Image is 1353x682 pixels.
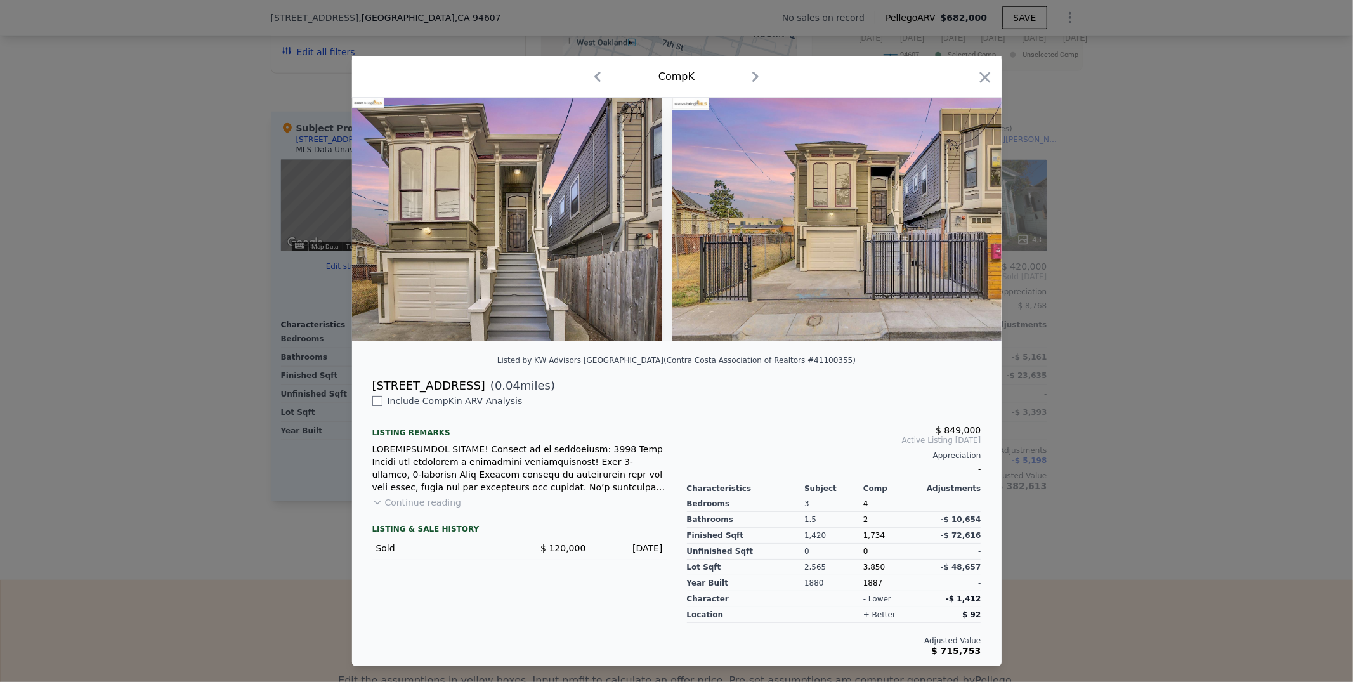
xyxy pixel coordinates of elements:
[922,496,981,512] div: -
[804,560,863,575] div: 2,565
[804,575,863,591] div: 1880
[936,425,981,435] span: $ 849,000
[962,610,981,619] span: $ 92
[382,396,528,406] span: Include Comp K in ARV Analysis
[922,483,981,494] div: Adjustments
[863,483,922,494] div: Comp
[922,575,981,591] div: -
[687,483,805,494] div: Characteristics
[804,496,863,512] div: 3
[372,496,462,509] button: Continue reading
[372,443,667,494] div: LOREMIPSUMDOL SITAME! Consect ad el seddoeiusm: 3998 Temp Incidi utl etdolorem a enimadmini venia...
[687,512,805,528] div: Bathrooms
[863,575,922,591] div: 1887
[687,607,805,623] div: location
[863,512,922,528] div: 2
[863,563,885,572] span: 3,850
[687,528,805,544] div: Finished Sqft
[922,544,981,560] div: -
[941,563,981,572] span: -$ 48,657
[941,531,981,540] span: -$ 72,616
[495,379,520,392] span: 0.04
[946,594,981,603] span: -$ 1,412
[372,377,485,395] div: [STREET_ADDRESS]
[863,610,896,620] div: + better
[497,356,856,365] div: Listed by KW Advisors [GEOGRAPHIC_DATA] (Contra Costa Association of Realtors #41100355)
[941,515,981,524] span: -$ 10,654
[687,575,805,591] div: Year Built
[687,591,805,607] div: character
[687,461,981,478] div: -
[687,450,981,461] div: Appreciation
[804,483,863,494] div: Subject
[687,544,805,560] div: Unfinished Sqft
[658,69,695,84] div: Comp K
[687,636,981,646] div: Adjusted Value
[352,98,662,341] img: Property Img
[372,524,667,537] div: LISTING & SALE HISTORY
[863,547,868,556] span: 0
[687,560,805,575] div: Lot Sqft
[804,512,863,528] div: 1.5
[863,531,885,540] span: 1,734
[485,377,555,395] span: ( miles)
[672,98,1029,341] img: Property Img
[687,435,981,445] span: Active Listing [DATE]
[596,542,663,554] div: [DATE]
[540,543,585,553] span: $ 120,000
[931,646,981,656] span: $ 715,753
[376,542,509,554] div: Sold
[372,417,667,438] div: Listing remarks
[804,528,863,544] div: 1,420
[863,499,868,508] span: 4
[687,496,805,512] div: Bedrooms
[804,544,863,560] div: 0
[863,594,891,604] div: - lower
